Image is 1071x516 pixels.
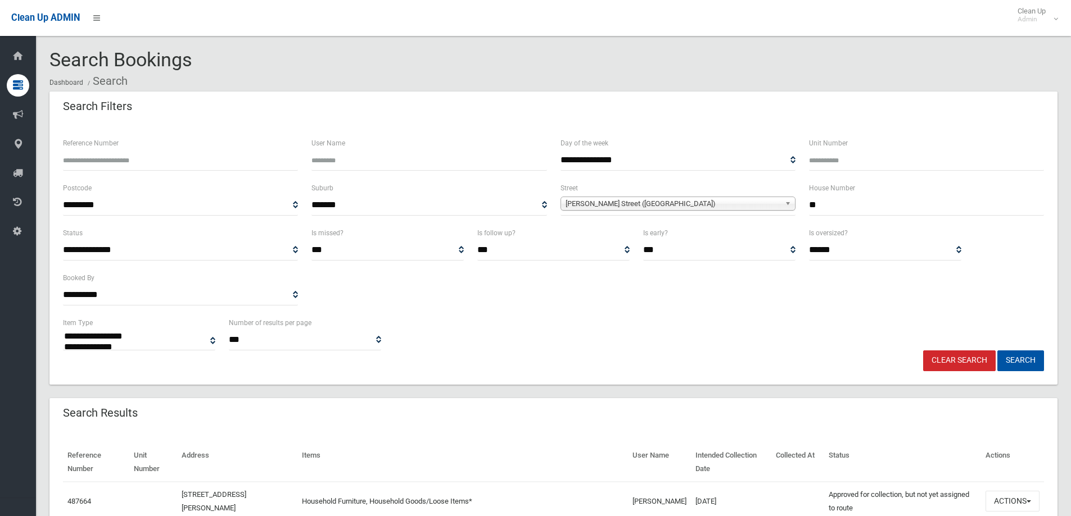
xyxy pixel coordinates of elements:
[85,71,128,92] li: Search
[643,227,668,239] label: Is early?
[63,137,119,149] label: Reference Number
[129,443,177,482] th: Unit Number
[1018,15,1046,24] small: Admin
[311,137,345,149] label: User Name
[177,443,297,482] th: Address
[229,317,311,329] label: Number of results per page
[561,182,578,194] label: Street
[63,227,83,239] label: Status
[311,182,333,194] label: Suburb
[824,443,981,482] th: Status
[477,227,516,239] label: Is follow up?
[809,182,855,194] label: House Number
[63,443,129,482] th: Reference Number
[49,402,151,424] header: Search Results
[1012,7,1057,24] span: Clean Up
[11,12,80,23] span: Clean Up ADMIN
[923,350,996,371] a: Clear Search
[628,443,691,482] th: User Name
[63,317,93,329] label: Item Type
[566,197,780,211] span: [PERSON_NAME] Street ([GEOGRAPHIC_DATA])
[997,350,1044,371] button: Search
[809,227,848,239] label: Is oversized?
[63,272,94,284] label: Booked By
[691,443,771,482] th: Intended Collection Date
[49,79,83,86] a: Dashboard
[63,182,92,194] label: Postcode
[49,48,192,71] span: Search Bookings
[986,491,1040,512] button: Actions
[49,95,146,117] header: Search Filters
[297,443,628,482] th: Items
[809,137,848,149] label: Unit Number
[561,137,608,149] label: Day of the week
[182,490,246,512] a: [STREET_ADDRESS][PERSON_NAME]
[311,227,344,239] label: Is missed?
[981,443,1044,482] th: Actions
[771,443,824,482] th: Collected At
[67,497,91,505] a: 487664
